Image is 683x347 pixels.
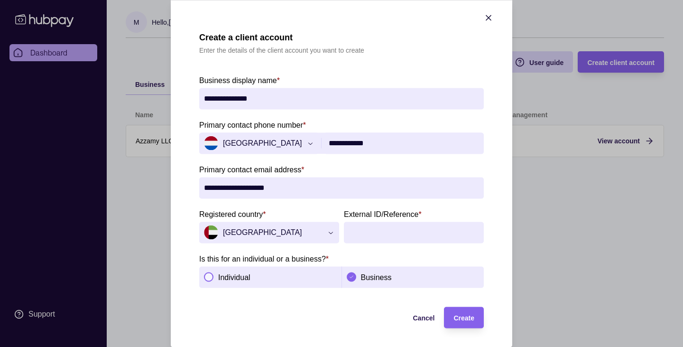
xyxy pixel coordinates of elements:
p: External ID/Reference [344,210,418,218]
p: Primary contact email address [199,165,301,173]
h1: Create a client account [199,32,364,42]
input: Business display name [204,88,479,109]
p: Registered country [199,210,263,218]
p: Business display name [199,76,277,84]
p: Enter the details of the client account you want to create [199,45,364,55]
span: Cancel [413,314,434,322]
p: Primary contact phone number [199,121,303,129]
button: Cancel [413,312,434,323]
label: Primary contact phone number [199,119,306,130]
p: Individual [218,273,250,281]
label: Is this for an individual or a business? [199,253,329,264]
label: Primary contact email address [199,163,304,175]
label: Business display name [199,74,280,85]
label: External ID/Reference [344,208,422,219]
input: External ID/Reference [349,222,479,243]
label: Registered country [199,208,266,219]
span: Create [453,314,474,322]
p: Business [361,273,392,281]
input: Primary contact email address [204,177,479,198]
p: Is this for an individual or a business? [199,254,326,263]
input: Primary contact phone number [329,132,479,154]
button: Create [444,307,484,328]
